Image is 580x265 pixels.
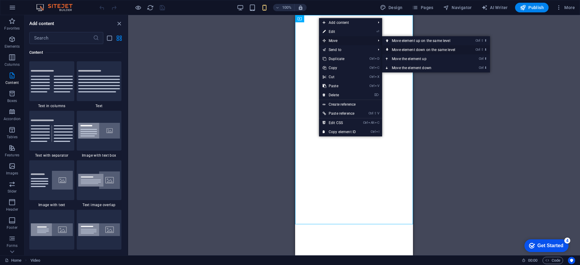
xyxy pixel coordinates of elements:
p: Favorites [4,26,20,31]
button: list-view [106,34,113,42]
button: 100% [273,4,295,11]
a: ⌦Delete [319,91,359,100]
img: wide-image-with-text.svg [78,223,120,236]
i: V [377,111,379,115]
input: Search [29,32,93,44]
p: Images [6,171,18,176]
i: ⌦ [374,93,379,97]
i: Ctrl [369,84,374,88]
i: Ctrl [479,66,484,70]
span: Image with text [29,203,74,207]
a: CtrlICopy element ID [319,127,359,136]
button: More [553,3,577,12]
a: Ctrl⇧⬇Move element down on the same level [382,45,467,54]
a: CtrlCCopy [319,63,359,72]
button: Navigator [441,3,474,12]
button: Code [543,257,563,264]
h6: Add content [29,20,54,27]
img: text-image-overlap.svg [78,171,120,189]
span: More [556,5,575,11]
span: Design [380,5,403,11]
i: Ctrl [369,57,374,61]
button: Design [378,3,405,12]
nav: breadcrumb [31,257,40,264]
i: ⬆ [484,39,487,43]
p: Slider [8,189,17,194]
button: AI Writer [479,3,510,12]
i: D [375,57,379,61]
a: Ctrl⬆Move the element up [382,54,467,63]
span: 00 00 [528,257,537,264]
i: Ctrl [475,39,480,43]
img: text-with-image-v4.svg [31,171,73,190]
a: CtrlAltCEdit CSS [319,118,359,127]
div: Image with text box [77,111,122,158]
button: grid-view [115,34,123,42]
i: Alt [368,121,374,125]
span: Navigator [443,5,472,11]
span: Text with separator [29,153,74,158]
button: reload [147,4,154,11]
i: On resize automatically adjust zoom level to fit chosen device. [298,5,303,10]
button: Click here to leave preview mode and continue editing [134,4,142,11]
span: Click to select. Double-click to edit [31,257,40,264]
button: Publish [515,3,549,12]
a: Send to [319,45,373,54]
span: Publish [520,5,544,11]
div: 4 [45,1,51,7]
p: Tables [7,135,18,139]
i: Ctrl [369,111,373,115]
span: Add content [319,18,373,27]
a: CtrlXCut [319,72,359,81]
h6: 100% [282,4,292,11]
div: Text image overlap [77,160,122,207]
i: ⇧ [481,39,484,43]
i: C [375,66,379,70]
button: Pages [410,3,436,12]
i: ⬇ [484,48,487,52]
span: Move [319,36,373,45]
span: Text image overlap [77,203,122,207]
i: Ctrl [371,130,375,134]
p: Header [6,207,18,212]
h6: Session time [522,257,538,264]
div: Get Started 4 items remaining, 20% complete [5,3,49,16]
i: X [375,75,379,79]
div: Image with text [29,160,74,207]
i: ⬇ [484,66,487,70]
i: I [376,130,379,134]
a: Click to cancel selection. Double-click to open Pages [5,257,21,264]
p: Elements [5,44,20,49]
span: Text in columns [29,104,74,108]
i: ⇧ [481,48,484,52]
i: Ctrl [369,66,374,70]
p: Accordion [4,117,21,121]
i: V [375,84,379,88]
i: ⇧ [374,111,377,115]
a: Ctrl⬇Move the element down [382,63,467,72]
a: Ctrl⇧VPaste reference [319,109,359,118]
img: text-in-columns.svg [31,70,73,92]
a: Create reference [319,100,382,109]
p: Columns [5,62,20,67]
i: Ctrl [363,121,368,125]
img: text-with-separator.svg [31,120,73,142]
span: Text [77,104,122,108]
div: Text [77,61,122,108]
div: Design (Ctrl+Alt+Y) [378,3,405,12]
div: Text in columns [29,61,74,108]
span: Image with text box [77,153,122,158]
p: Features [5,153,19,158]
img: Editor Logo [35,4,80,11]
p: Forms [7,243,18,248]
span: Code [545,257,560,264]
div: Text with separator [29,111,74,158]
i: Reload page [147,4,154,11]
img: wide-image-with-text-aligned.svg [31,223,73,236]
i: Ctrl [479,57,484,61]
i: ⏎ [376,30,379,34]
a: CtrlVPaste [319,81,359,91]
i: Ctrl [369,75,374,79]
div: Get Started [18,7,44,12]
